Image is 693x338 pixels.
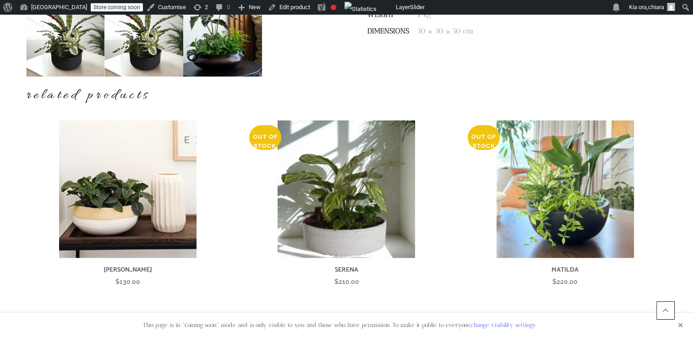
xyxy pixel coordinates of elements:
span: Out of stock [253,133,278,149]
h6: MATILDA [463,265,667,276]
img: SERENA [278,120,415,258]
div: Focus keyphrase not set [331,5,336,10]
td: 30 × 30 × 50 cm [412,23,478,39]
bdi: 210.00 [334,278,359,285]
a: MATILDA [463,120,667,258]
table: Product Details [364,6,478,39]
a: [PERSON_NAME] $130.00 [26,258,230,288]
span: $ [334,278,338,285]
img: Views over 48 hours. Click for more Jetpack Stats. [344,2,377,16]
a: IRENE [26,120,230,258]
img: IRENE [59,120,196,258]
th: Dimensions [364,23,412,39]
h4: Related products [26,86,667,105]
a: SERENA [245,120,448,258]
span: chiara [648,4,664,11]
span: $ [552,278,557,285]
a: MATILDA $220.00 [463,258,667,288]
bdi: 130.00 [115,278,140,285]
bdi: 220.00 [552,278,578,285]
img: MATILDA [497,120,634,258]
a: Store coming soon [91,3,143,11]
span: Out of stock [471,133,496,149]
a: SERENA $210.00 [245,258,448,288]
span: $ [115,278,120,285]
h6: SERENA [245,265,448,276]
h6: [PERSON_NAME] [26,265,230,276]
